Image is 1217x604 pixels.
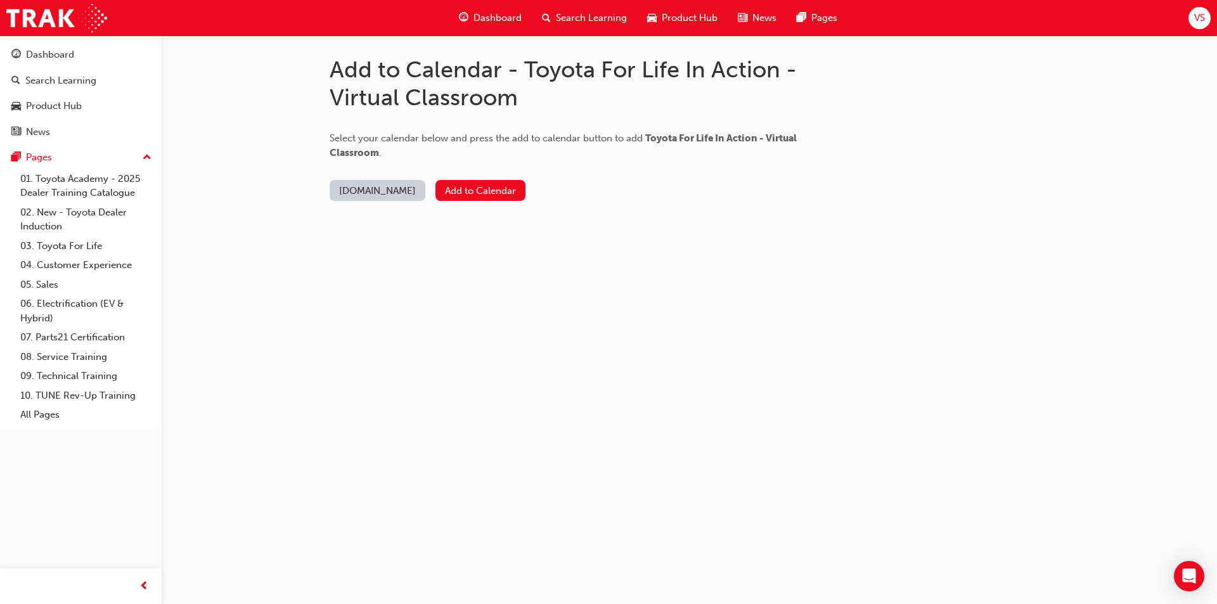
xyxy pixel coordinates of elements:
a: 09. Technical Training [15,366,157,386]
span: Select your calendar below and press the add to calendar button to add . [330,132,797,158]
div: News [26,125,50,139]
a: 08. Service Training [15,347,157,367]
span: car-icon [647,10,657,26]
a: 03. Toyota For Life [15,236,157,256]
h1: Add to Calendar - Toyota For Life In Action - Virtual Classroom [330,56,837,111]
a: 06. Electrification (EV & Hybrid) [15,294,157,328]
span: News [752,11,776,25]
span: pages-icon [11,152,21,164]
a: guage-iconDashboard [449,5,532,31]
a: All Pages [15,405,157,425]
div: Search Learning [25,74,96,88]
span: guage-icon [459,10,468,26]
a: 01. Toyota Academy - 2025 Dealer Training Catalogue [15,169,157,203]
span: car-icon [11,101,21,112]
a: Product Hub [5,94,157,118]
span: Product Hub [662,11,718,25]
span: pages-icon [797,10,806,26]
span: search-icon [11,75,20,87]
button: Pages [5,146,157,169]
button: VS [1188,7,1211,29]
a: car-iconProduct Hub [637,5,728,31]
a: news-iconNews [728,5,787,31]
div: Pages [26,150,52,165]
span: news-icon [738,10,747,26]
a: search-iconSearch Learning [532,5,637,31]
span: up-icon [143,150,151,166]
span: prev-icon [139,579,149,594]
span: Search Learning [556,11,627,25]
span: search-icon [542,10,551,26]
img: Trak [6,4,107,32]
a: News [5,120,157,144]
button: DashboardSearch LearningProduct HubNews [5,41,157,146]
span: Pages [811,11,837,25]
a: 05. Sales [15,275,157,295]
a: 07. Parts21 Certification [15,328,157,347]
div: Product Hub [26,99,82,113]
div: Open Intercom Messenger [1174,561,1204,591]
button: [DOMAIN_NAME] [330,180,425,201]
button: Add to Calendar [435,180,525,201]
a: 10. TUNE Rev-Up Training [15,386,157,406]
a: 04. Customer Experience [15,255,157,275]
div: Dashboard [26,48,74,62]
a: pages-iconPages [787,5,847,31]
span: news-icon [11,127,21,138]
a: Search Learning [5,69,157,93]
span: Toyota For Life In Action - Virtual Classroom [330,132,797,158]
a: Dashboard [5,43,157,67]
a: 02. New - Toyota Dealer Induction [15,203,157,236]
span: guage-icon [11,49,21,61]
span: VS [1194,11,1205,25]
span: Dashboard [473,11,522,25]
